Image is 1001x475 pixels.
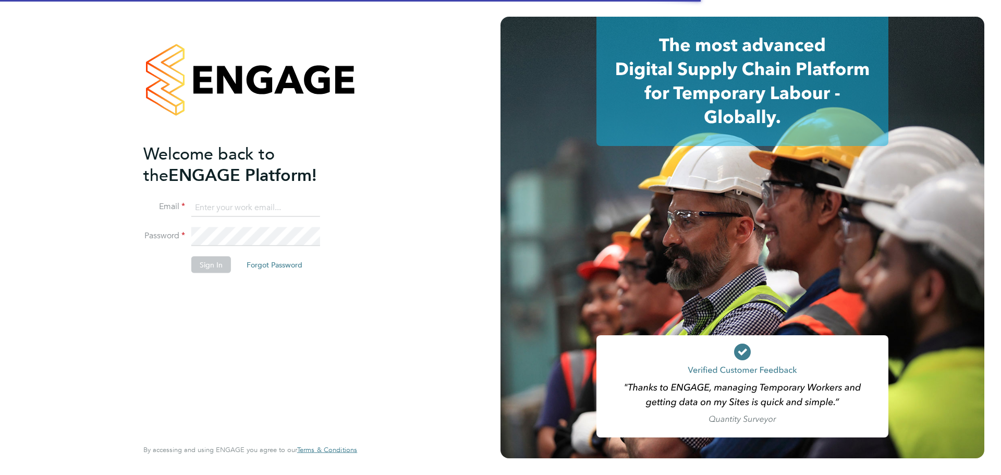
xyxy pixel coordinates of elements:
label: Password [143,230,185,241]
span: By accessing and using ENGAGE you agree to our [143,445,357,454]
label: Email [143,201,185,212]
a: Terms & Conditions [297,446,357,454]
span: Terms & Conditions [297,445,357,454]
button: Sign In [191,257,231,273]
input: Enter your work email... [191,198,320,217]
span: Welcome back to the [143,143,275,185]
h2: ENGAGE Platform! [143,143,347,186]
button: Forgot Password [238,257,311,273]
